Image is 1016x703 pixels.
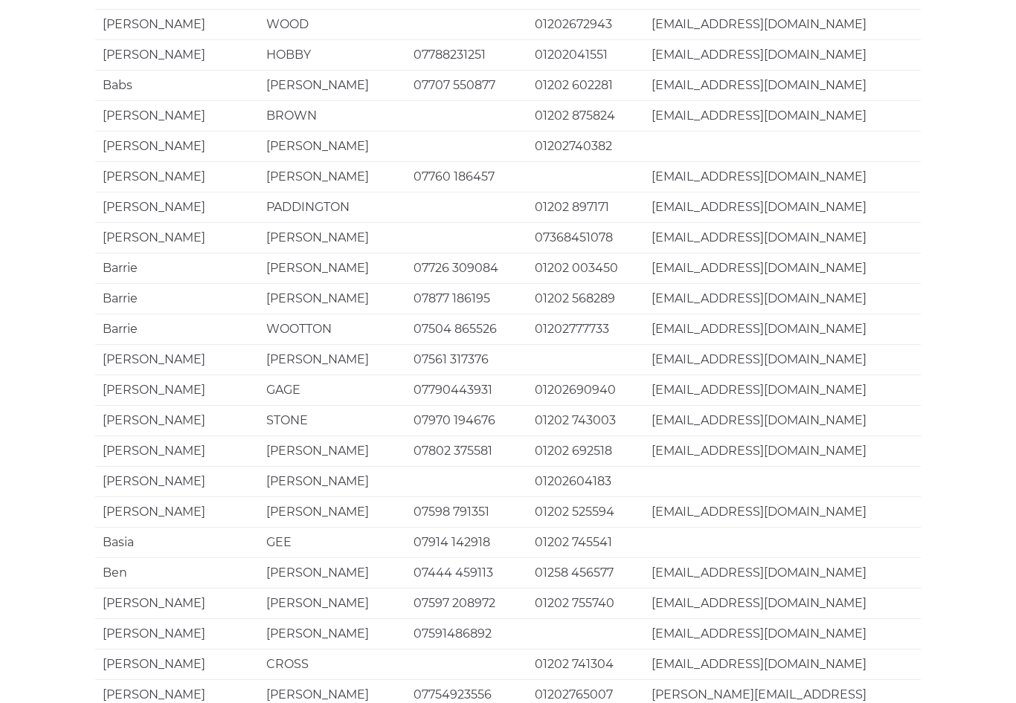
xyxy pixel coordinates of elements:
[406,253,527,283] td: 07726 309084
[644,192,921,222] td: [EMAIL_ADDRESS][DOMAIN_NAME]
[527,253,644,283] td: 01202 003450
[644,39,921,70] td: [EMAIL_ADDRESS][DOMAIN_NAME]
[406,588,527,618] td: 07597 208972
[644,70,921,100] td: [EMAIL_ADDRESS][DOMAIN_NAME]
[259,466,406,496] td: [PERSON_NAME]
[95,588,259,618] td: [PERSON_NAME]
[527,314,644,344] td: 01202777733
[406,375,527,405] td: 07790443931
[644,314,921,344] td: [EMAIL_ADDRESS][DOMAIN_NAME]
[644,253,921,283] td: [EMAIL_ADDRESS][DOMAIN_NAME]
[406,314,527,344] td: 07504 865526
[527,588,644,618] td: 01202 755740
[95,161,259,192] td: [PERSON_NAME]
[406,435,527,466] td: 07802 375581
[95,131,259,161] td: [PERSON_NAME]
[527,222,644,253] td: 07368451078
[644,344,921,375] td: [EMAIL_ADDRESS][DOMAIN_NAME]
[95,192,259,222] td: [PERSON_NAME]
[527,39,644,70] td: 01202041551
[259,405,406,435] td: STONE
[95,466,259,496] td: [PERSON_NAME]
[259,161,406,192] td: [PERSON_NAME]
[406,344,527,375] td: 07561 317376
[95,283,259,314] td: Barrie
[644,283,921,314] td: [EMAIL_ADDRESS][DOMAIN_NAME]
[95,405,259,435] td: [PERSON_NAME]
[406,496,527,527] td: 07598 791351
[644,222,921,253] td: [EMAIL_ADDRESS][DOMAIN_NAME]
[95,496,259,527] td: [PERSON_NAME]
[95,649,259,679] td: [PERSON_NAME]
[259,192,406,222] td: PADDINGTON
[95,557,259,588] td: Ben
[259,222,406,253] td: [PERSON_NAME]
[644,100,921,131] td: [EMAIL_ADDRESS][DOMAIN_NAME]
[527,527,644,557] td: 01202 745541
[259,496,406,527] td: [PERSON_NAME]
[644,161,921,192] td: [EMAIL_ADDRESS][DOMAIN_NAME]
[95,100,259,131] td: [PERSON_NAME]
[95,222,259,253] td: [PERSON_NAME]
[95,39,259,70] td: [PERSON_NAME]
[259,649,406,679] td: CROSS
[527,557,644,588] td: 01258 456577
[259,557,406,588] td: [PERSON_NAME]
[406,283,527,314] td: 07877 186195
[406,161,527,192] td: 07760 186457
[259,131,406,161] td: [PERSON_NAME]
[527,70,644,100] td: 01202 602281
[259,70,406,100] td: [PERSON_NAME]
[95,527,259,557] td: Basia
[644,557,921,588] td: [EMAIL_ADDRESS][DOMAIN_NAME]
[259,283,406,314] td: [PERSON_NAME]
[95,9,259,39] td: [PERSON_NAME]
[527,9,644,39] td: 01202672943
[259,253,406,283] td: [PERSON_NAME]
[259,9,406,39] td: WOOD
[95,314,259,344] td: Barrie
[527,649,644,679] td: 01202 741304
[644,496,921,527] td: [EMAIL_ADDRESS][DOMAIN_NAME]
[259,344,406,375] td: [PERSON_NAME]
[406,527,527,557] td: 07914 142918
[95,253,259,283] td: Barrie
[259,39,406,70] td: HOBBY
[527,192,644,222] td: 01202 897171
[95,375,259,405] td: [PERSON_NAME]
[406,618,527,649] td: 07591486892
[259,618,406,649] td: [PERSON_NAME]
[95,70,259,100] td: Babs
[527,496,644,527] td: 01202 525594
[644,9,921,39] td: [EMAIL_ADDRESS][DOMAIN_NAME]
[95,618,259,649] td: [PERSON_NAME]
[527,435,644,466] td: 01202 692518
[406,405,527,435] td: 07970 194676
[259,527,406,557] td: GEE
[527,100,644,131] td: 01202 875824
[527,131,644,161] td: 01202740382
[527,283,644,314] td: 01202 568289
[527,466,644,496] td: 01202604183
[644,375,921,405] td: [EMAIL_ADDRESS][DOMAIN_NAME]
[644,618,921,649] td: [EMAIL_ADDRESS][DOMAIN_NAME]
[406,39,527,70] td: 07788231251
[259,588,406,618] td: [PERSON_NAME]
[644,649,921,679] td: [EMAIL_ADDRESS][DOMAIN_NAME]
[95,435,259,466] td: [PERSON_NAME]
[259,314,406,344] td: WOOTTON
[406,557,527,588] td: 07444 459113
[644,435,921,466] td: [EMAIL_ADDRESS][DOMAIN_NAME]
[527,375,644,405] td: 01202690940
[95,344,259,375] td: [PERSON_NAME]
[259,435,406,466] td: [PERSON_NAME]
[644,405,921,435] td: [EMAIL_ADDRESS][DOMAIN_NAME]
[527,405,644,435] td: 01202 743003
[406,70,527,100] td: 07707 550877
[259,100,406,131] td: BROWN
[259,375,406,405] td: GAGE
[644,588,921,618] td: [EMAIL_ADDRESS][DOMAIN_NAME]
